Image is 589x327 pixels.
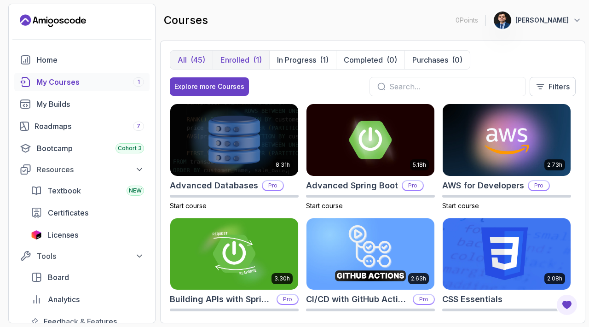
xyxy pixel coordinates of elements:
[14,95,150,113] a: builds
[403,181,423,190] p: Pro
[412,54,448,65] p: Purchases
[25,181,150,200] a: textbook
[213,51,269,69] button: Enrolled(1)
[529,181,549,190] p: Pro
[220,54,249,65] p: Enrolled
[174,82,244,91] div: Explore more Courses
[269,51,336,69] button: In Progress(1)
[253,54,262,65] div: (1)
[35,121,144,132] div: Roadmaps
[14,73,150,91] a: courses
[37,164,144,175] div: Resources
[36,99,144,110] div: My Builds
[556,294,578,316] button: Open Feedback Button
[129,187,142,194] span: NEW
[547,275,562,282] p: 2.08h
[44,316,117,327] span: Feedback & Features
[14,139,150,158] a: bootcamp
[25,268,150,286] a: board
[411,275,426,282] p: 2.63h
[118,145,142,152] span: Cohort 3
[164,13,208,28] h2: courses
[25,204,150,222] a: certificates
[443,218,571,290] img: CSS Essentials card
[442,202,479,210] span: Start course
[306,104,434,176] img: Advanced Spring Boot card
[494,12,511,29] img: user profile image
[25,226,150,244] a: licenses
[306,202,343,210] span: Start course
[414,295,434,304] p: Pro
[14,161,150,178] button: Resources
[277,54,316,65] p: In Progress
[48,272,69,283] span: Board
[442,179,524,192] h2: AWS for Developers
[36,76,144,88] div: My Courses
[170,293,273,306] h2: Building APIs with Spring Boot
[14,248,150,264] button: Tools
[493,11,582,29] button: user profile image[PERSON_NAME]
[138,78,140,86] span: 1
[37,143,144,154] div: Bootcamp
[306,218,434,290] img: CI/CD with GitHub Actions card
[178,54,187,65] p: All
[276,161,290,169] p: 8.31h
[170,51,213,69] button: All(45)
[515,16,569,25] p: [PERSON_NAME]
[306,179,398,192] h2: Advanced Spring Boot
[191,54,205,65] div: (45)
[549,81,570,92] p: Filters
[170,179,258,192] h2: Advanced Databases
[31,230,42,239] img: jetbrains icon
[547,161,562,169] p: 2.73h
[48,207,88,218] span: Certificates
[404,51,470,69] button: Purchases(0)
[274,275,290,282] p: 3.30h
[442,293,502,306] h2: CSS Essentials
[452,54,462,65] div: (0)
[47,185,81,196] span: Textbook
[456,16,478,25] p: 0 Points
[37,251,144,262] div: Tools
[413,161,426,169] p: 5.18h
[25,290,150,309] a: analytics
[170,77,249,96] button: Explore more Courses
[306,293,409,306] h2: CI/CD with GitHub Actions
[48,294,80,305] span: Analytics
[387,54,397,65] div: (0)
[170,218,298,290] img: Building APIs with Spring Boot card
[37,54,144,65] div: Home
[530,77,576,96] button: Filters
[14,51,150,69] a: home
[263,181,283,190] p: Pro
[443,104,571,176] img: AWS for Developers card
[137,123,140,130] span: 7
[47,229,78,240] span: Licenses
[14,117,150,135] a: roadmaps
[336,51,404,69] button: Completed(0)
[389,81,518,92] input: Search...
[320,54,329,65] div: (1)
[170,104,298,176] img: Advanced Databases card
[277,295,298,304] p: Pro
[20,13,86,28] a: Landing page
[344,54,383,65] p: Completed
[170,202,207,210] span: Start course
